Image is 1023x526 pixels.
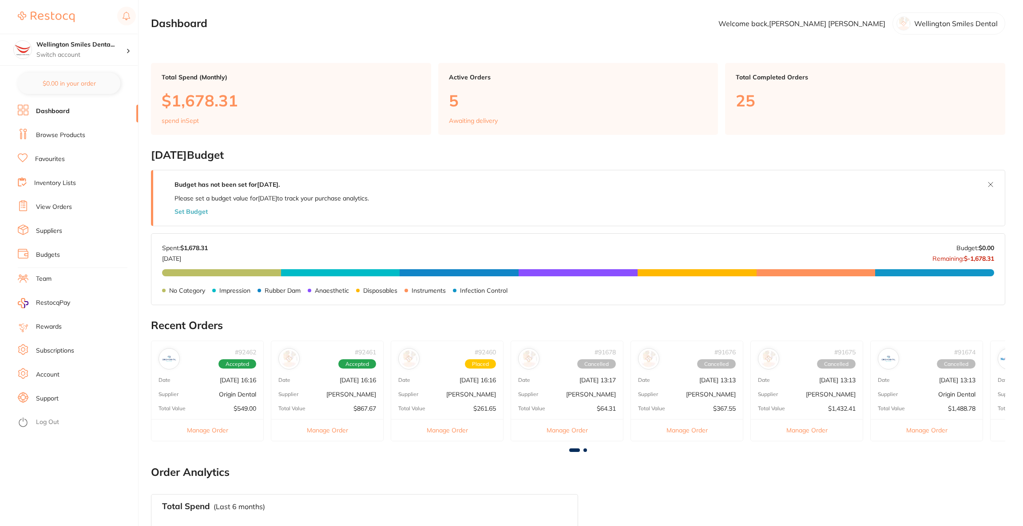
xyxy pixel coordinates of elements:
[880,350,897,367] img: Origin Dental
[234,405,256,412] p: $549.00
[736,91,995,110] p: 25
[398,391,418,397] p: Supplier
[162,91,420,110] p: $1,678.31
[518,405,545,412] p: Total Value
[758,377,770,383] p: Date
[938,391,975,398] p: Origin Dental
[151,63,431,135] a: Total Spend (Monthly)$1,678.31spend inSept
[391,419,503,441] button: Manage Order
[449,91,708,110] p: 5
[159,405,186,412] p: Total Value
[36,227,62,236] a: Suppliers
[36,107,70,116] a: Dashboard
[278,405,305,412] p: Total Value
[151,17,207,30] h2: Dashboard
[760,350,777,367] img: Henry Schein Halas
[151,419,263,441] button: Manage Order
[271,419,383,441] button: Manage Order
[412,287,446,294] p: Instruments
[35,155,65,164] a: Favourites
[219,391,256,398] p: Origin Dental
[473,405,496,412] p: $261.65
[398,405,425,412] p: Total Value
[460,377,496,384] p: [DATE] 16:16
[948,405,975,412] p: $1,488.78
[725,63,1005,135] a: Total Completed Orders25
[758,405,785,412] p: Total Value
[638,405,665,412] p: Total Value
[937,359,975,369] span: Cancelled
[511,419,623,441] button: Manage Order
[597,405,616,412] p: $64.31
[36,418,59,427] a: Log Out
[36,251,60,259] a: Budgets
[932,251,994,262] p: Remaining:
[278,377,290,383] p: Date
[162,251,208,262] p: [DATE]
[162,74,420,81] p: Total Spend (Monthly)
[475,349,496,356] p: # 92460
[638,377,650,383] p: Date
[595,349,616,356] p: # 91678
[36,298,70,307] span: RestocqPay
[355,349,376,356] p: # 92461
[446,391,496,398] p: [PERSON_NAME]
[340,377,376,384] p: [DATE] 16:16
[235,349,256,356] p: # 92462
[18,73,120,94] button: $0.00 in your order
[398,377,410,383] p: Date
[686,391,736,398] p: [PERSON_NAME]
[162,244,208,251] p: Spent:
[878,377,890,383] p: Date
[326,391,376,398] p: [PERSON_NAME]
[998,377,1010,383] p: Date
[36,203,72,212] a: View Orders
[566,391,616,398] p: [PERSON_NAME]
[956,244,994,251] p: Budget:
[363,287,397,294] p: Disposables
[18,12,75,22] img: Restocq Logo
[278,391,298,397] p: Supplier
[161,350,178,367] img: Origin Dental
[751,419,863,441] button: Manage Order
[218,359,256,369] span: Accepted
[34,179,76,188] a: Inventory Lists
[449,74,708,81] p: Active Orders
[315,287,349,294] p: Anaesthetic
[18,416,135,430] button: Log Out
[36,275,52,283] a: Team
[699,377,736,384] p: [DATE] 13:13
[265,287,301,294] p: Rubber Dam
[449,117,498,124] p: Awaiting delivery
[964,255,994,263] strong: $-1,678.31
[954,349,975,356] p: # 91674
[162,117,199,124] p: spend in Sept
[36,322,62,331] a: Rewards
[14,41,32,59] img: Wellington Smiles Dental
[400,350,417,367] img: Adam Dental
[718,20,885,27] p: Welcome back, [PERSON_NAME] [PERSON_NAME]
[520,350,537,367] img: Adam Dental
[151,319,1005,332] h2: Recent Orders
[806,391,856,398] p: [PERSON_NAME]
[214,502,265,510] p: (Last 6 months)
[18,7,75,27] a: Restocq Logo
[577,359,616,369] span: Cancelled
[162,502,210,511] h3: Total Spend
[828,405,856,412] p: $1,432.41
[939,377,975,384] p: [DATE] 13:13
[36,51,126,59] p: Switch account
[979,244,994,252] strong: $0.00
[871,419,983,441] button: Manage Order
[169,287,205,294] p: No Category
[36,346,74,355] a: Subscriptions
[18,298,28,308] img: RestocqPay
[736,74,995,81] p: Total Completed Orders
[219,287,250,294] p: Impression
[36,370,59,379] a: Account
[18,298,70,308] a: RestocqPay
[438,63,718,135] a: Active Orders5Awaiting delivery
[697,359,736,369] span: Cancelled
[878,405,905,412] p: Total Value
[174,181,280,188] strong: Budget has not been set for [DATE] .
